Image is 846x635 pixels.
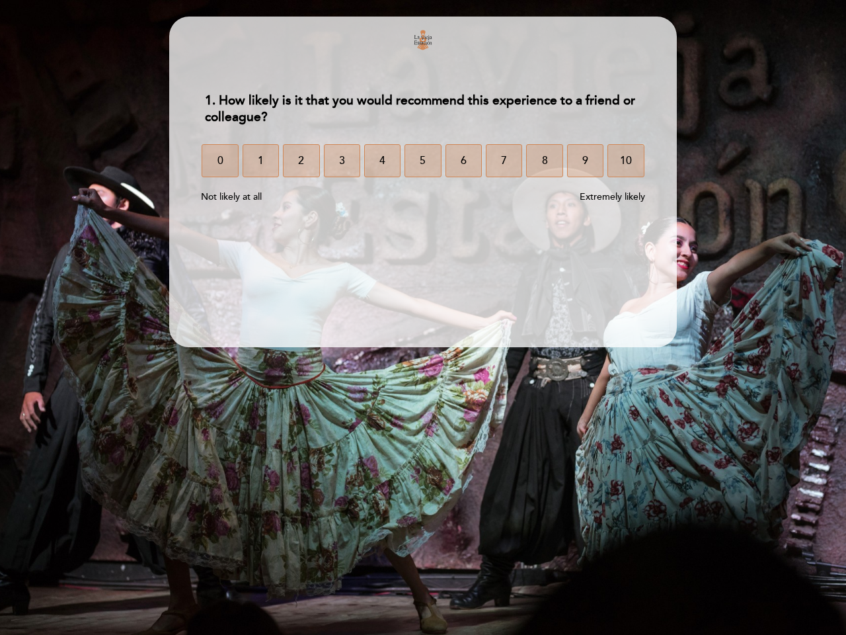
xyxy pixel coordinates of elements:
[567,144,603,177] button: 9
[501,142,507,179] span: 7
[445,144,482,177] button: 6
[580,191,645,202] span: Extremely likely
[377,30,469,50] img: header_1663179087.png
[420,142,426,179] span: 5
[339,142,345,179] span: 3
[194,85,651,134] div: 1. How likely is it that you would recommend this experience to a friend or colleague?
[607,144,644,177] button: 10
[258,142,264,179] span: 1
[486,144,522,177] button: 7
[217,142,223,179] span: 0
[364,144,401,177] button: 4
[202,144,238,177] button: 0
[404,144,441,177] button: 5
[526,144,562,177] button: 8
[243,144,279,177] button: 1
[283,144,319,177] button: 2
[542,142,548,179] span: 8
[379,142,385,179] span: 4
[582,142,588,179] span: 9
[461,142,467,179] span: 6
[298,142,304,179] span: 2
[201,191,262,202] span: Not likely at all
[324,144,360,177] button: 3
[620,142,632,179] span: 10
